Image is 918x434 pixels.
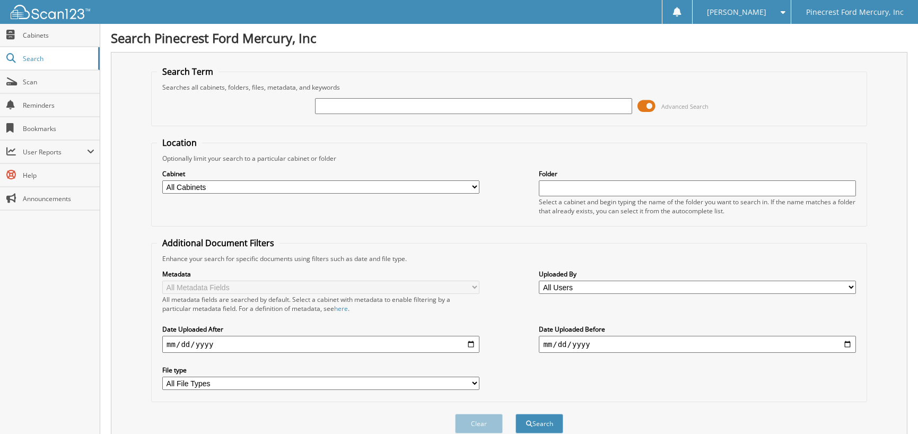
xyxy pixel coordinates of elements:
[539,336,856,353] input: end
[162,325,479,334] label: Date Uploaded After
[162,169,479,178] label: Cabinet
[23,31,94,40] span: Cabinets
[157,154,861,163] div: Optionally limit your search to a particular cabinet or folder
[162,366,479,375] label: File type
[23,54,93,63] span: Search
[539,270,856,279] label: Uploaded By
[157,66,218,77] legend: Search Term
[162,336,479,353] input: start
[334,304,348,313] a: here
[162,270,479,279] label: Metadata
[157,254,861,263] div: Enhance your search for specific documents using filters such as date and file type.
[111,29,907,47] h1: Search Pinecrest Ford Mercury, Inc
[23,77,94,86] span: Scan
[23,124,94,133] span: Bookmarks
[23,194,94,203] span: Announcements
[539,169,856,178] label: Folder
[23,147,87,157] span: User Reports
[455,414,503,433] button: Clear
[661,102,709,110] span: Advanced Search
[157,237,279,249] legend: Additional Document Filters
[157,137,202,149] legend: Location
[23,171,94,180] span: Help
[707,9,766,15] span: [PERSON_NAME]
[162,295,479,313] div: All metadata fields are searched by default. Select a cabinet with metadata to enable filtering b...
[539,197,856,215] div: Select a cabinet and begin typing the name of the folder you want to search in. If the name match...
[23,101,94,110] span: Reminders
[157,83,861,92] div: Searches all cabinets, folders, files, metadata, and keywords
[515,414,563,433] button: Search
[11,5,90,19] img: scan123-logo-white.svg
[806,9,904,15] span: Pinecrest Ford Mercury, Inc
[539,325,856,334] label: Date Uploaded Before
